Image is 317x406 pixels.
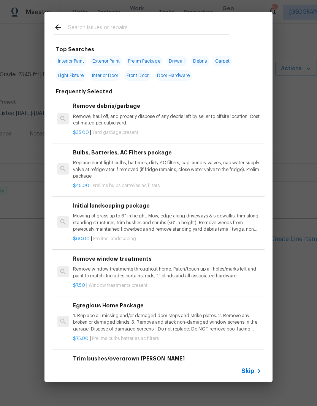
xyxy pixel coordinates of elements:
p: Replace burnt light bulbs, batteries, dirty AC filters, cap laundry valves, cap water supply valv... [73,160,262,179]
h6: Trim bushes/overgrown [PERSON_NAME] [73,354,262,363]
span: Interior Door [90,70,120,81]
h6: Egregious Home Package [73,301,262,310]
h6: Initial landscaping package [73,201,262,210]
p: 1. Replace all missing and/or damaged door stops and strike plates. 2. Remove any broken or damag... [73,313,262,332]
span: Door Hardware [155,70,192,81]
span: $35.00 [73,130,89,135]
p: | [73,282,262,289]
p: | [73,183,262,189]
h6: Remove debris/garbage [73,102,262,110]
span: Debris [191,56,209,66]
span: Yard garbage present [92,130,138,135]
p: | [73,236,262,242]
span: Carpet [213,56,232,66]
span: Drywall [166,56,187,66]
p: Mowing of grass up to 6" in height. Mow, edge along driveways & sidewalks, trim along standing st... [73,213,262,232]
span: Front Door [124,70,151,81]
span: Window treatments present [89,283,147,288]
h6: Top Searches [56,45,94,54]
h6: Frequently Selected [56,87,113,96]
span: $60.00 [73,236,90,241]
span: Exterior Paint [90,56,122,66]
h6: Bulbs, Batteries, AC Filters package [73,148,262,157]
input: Search issues or repairs [68,23,229,34]
p: Remove, haul off, and properly dispose of any debris left by seller to offsite location. Cost est... [73,113,262,126]
span: Interior Paint [55,56,86,66]
h6: Remove window treatments [73,255,262,263]
p: | [73,335,262,342]
p: Remove window treatments throughout home. Patch/touch up all holes/marks left and paint to match.... [73,266,262,279]
span: Light Fixture [55,70,86,81]
span: $75.00 [73,336,89,341]
span: Prelims bulbs batteries ac filters [92,336,159,341]
span: $45.00 [73,183,89,188]
span: Prelims landscaping [93,236,136,241]
span: Prelims bulbs batteries ac filters [93,183,160,188]
span: $7.50 [73,283,85,288]
p: | [73,129,262,136]
span: Skip [241,367,254,375]
span: Prelim Package [126,56,163,66]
